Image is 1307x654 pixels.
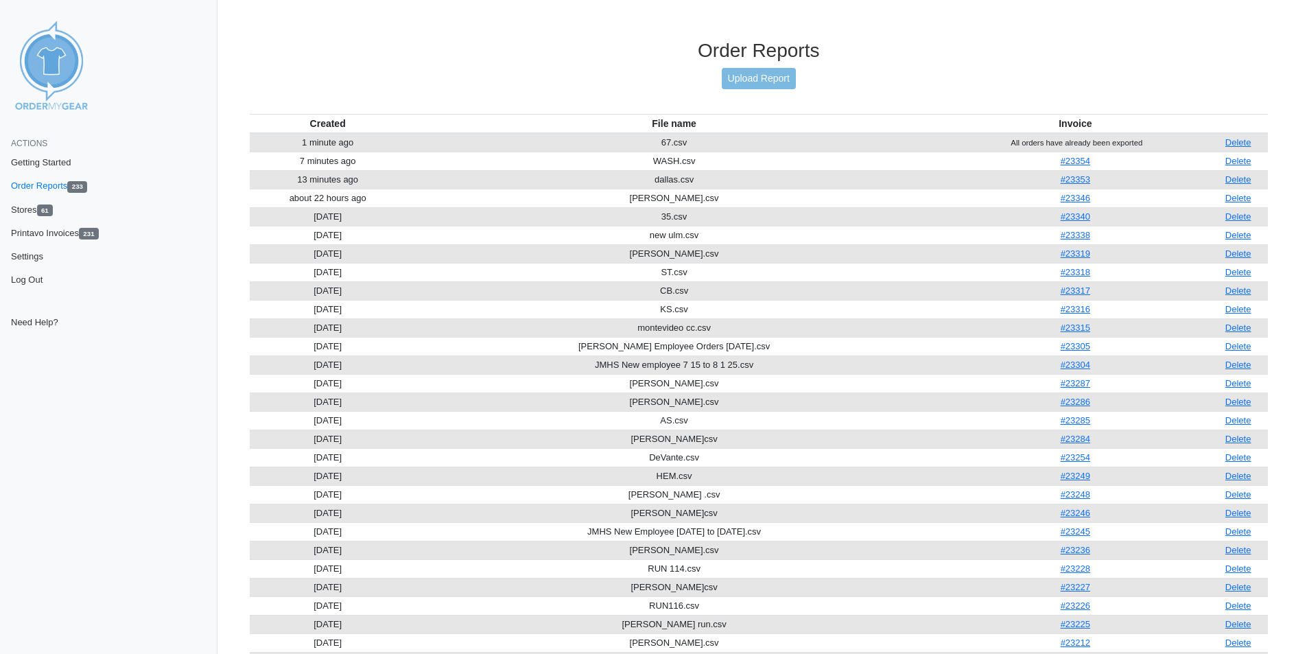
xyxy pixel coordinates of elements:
a: Delete [1225,248,1251,259]
td: RUN116.csv [406,596,943,615]
td: [DATE] [250,263,406,281]
td: [DATE] [250,393,406,411]
a: Delete [1225,304,1251,314]
td: new ulm.csv [406,226,943,244]
td: [DATE] [250,504,406,522]
th: Created [250,114,406,133]
a: Delete [1225,341,1251,351]
td: [PERSON_NAME].csv [406,244,943,263]
td: AS.csv [406,411,943,430]
td: [DATE] [250,633,406,652]
td: [DATE] [250,226,406,244]
a: #23353 [1061,174,1090,185]
td: [PERSON_NAME] .csv [406,485,943,504]
td: [PERSON_NAME] Employee Orders [DATE].csv [406,337,943,355]
a: #23317 [1061,285,1090,296]
a: #23315 [1061,323,1090,333]
td: [PERSON_NAME]csv [406,504,943,522]
a: Delete [1225,563,1251,574]
td: [DATE] [250,430,406,448]
a: #23286 [1061,397,1090,407]
td: DeVante.csv [406,448,943,467]
a: Delete [1225,526,1251,537]
a: #23225 [1061,619,1090,629]
td: [PERSON_NAME].csv [406,633,943,652]
td: [DATE] [250,411,406,430]
td: [PERSON_NAME].csv [406,189,943,207]
td: 35.csv [406,207,943,226]
td: [DATE] [250,318,406,337]
td: [DATE] [250,467,406,485]
td: 1 minute ago [250,133,406,152]
td: [DATE] [250,244,406,263]
td: WASH.csv [406,152,943,170]
a: #23249 [1061,471,1090,481]
a: Upload Report [722,68,796,89]
a: Delete [1225,434,1251,444]
th: Invoice [942,114,1208,133]
td: [DATE] [250,281,406,300]
span: 233 [67,181,87,193]
td: JMHS New Employee [DATE] to [DATE].csv [406,522,943,541]
a: Delete [1225,452,1251,463]
td: [PERSON_NAME].csv [406,541,943,559]
a: #23316 [1061,304,1090,314]
a: Delete [1225,137,1251,148]
td: [PERSON_NAME]csv [406,578,943,596]
td: [DATE] [250,337,406,355]
span: 61 [37,205,54,216]
a: Delete [1225,193,1251,203]
td: [PERSON_NAME].csv [406,374,943,393]
a: #23212 [1061,638,1090,648]
a: #23346 [1061,193,1090,203]
td: [DATE] [250,522,406,541]
h3: Order Reports [250,39,1269,62]
span: Actions [11,139,47,148]
td: [DATE] [250,448,406,467]
td: [DATE] [250,300,406,318]
a: Delete [1225,600,1251,611]
td: about 22 hours ago [250,189,406,207]
td: [PERSON_NAME].csv [406,393,943,411]
td: dallas.csv [406,170,943,189]
td: [PERSON_NAME]csv [406,430,943,448]
a: #23338 [1061,230,1090,240]
td: [DATE] [250,541,406,559]
a: #23246 [1061,508,1090,518]
a: #23284 [1061,434,1090,444]
span: 231 [79,228,99,240]
a: #23254 [1061,452,1090,463]
a: Delete [1225,156,1251,166]
td: [DATE] [250,578,406,596]
td: 13 minutes ago [250,170,406,189]
a: Delete [1225,582,1251,592]
td: HEM.csv [406,467,943,485]
a: #23227 [1061,582,1090,592]
a: Delete [1225,545,1251,555]
td: KS.csv [406,300,943,318]
a: #23248 [1061,489,1090,500]
td: 7 minutes ago [250,152,406,170]
a: Delete [1225,378,1251,388]
a: Delete [1225,471,1251,481]
a: Delete [1225,230,1251,240]
th: File name [406,114,943,133]
a: #23354 [1061,156,1090,166]
a: Delete [1225,415,1251,425]
td: [DATE] [250,596,406,615]
a: Delete [1225,508,1251,518]
a: #23226 [1061,600,1090,611]
a: Delete [1225,174,1251,185]
td: JMHS New employee 7 15 to 8 1 25.csv [406,355,943,374]
td: [DATE] [250,615,406,633]
a: #23285 [1061,415,1090,425]
td: [DATE] [250,559,406,578]
td: [DATE] [250,374,406,393]
div: All orders have already been exported [945,137,1205,149]
a: #23245 [1061,526,1090,537]
td: [DATE] [250,355,406,374]
a: #23228 [1061,563,1090,574]
a: #23340 [1061,211,1090,222]
a: Delete [1225,638,1251,648]
td: [DATE] [250,207,406,226]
